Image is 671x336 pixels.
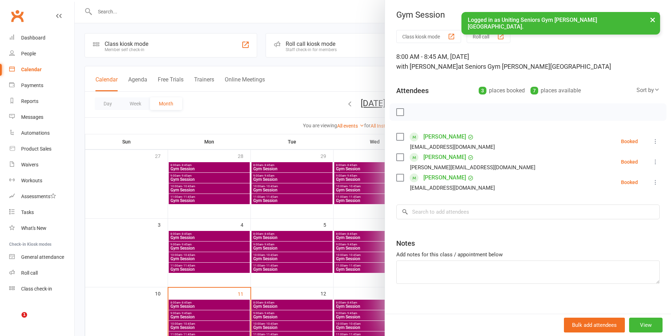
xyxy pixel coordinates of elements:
[21,254,64,260] div: General attendance
[9,204,74,220] a: Tasks
[21,51,36,56] div: People
[629,318,663,332] button: View
[621,159,638,164] div: Booked
[636,86,660,95] div: Sort by
[9,281,74,297] a: Class kiosk mode
[21,114,43,120] div: Messages
[468,17,597,30] span: Logged in as Uniting Seniors Gym [PERSON_NAME][GEOGRAPHIC_DATA].
[396,52,660,72] div: 8:00 AM - 8:45 AM, [DATE]
[9,62,74,78] a: Calendar
[530,86,581,96] div: places available
[396,86,429,96] div: Attendees
[396,250,660,259] div: Add notes for this class / appointment below
[9,157,74,173] a: Waivers
[479,86,525,96] div: places booked
[530,87,538,94] div: 7
[564,318,625,332] button: Bulk add attendees
[9,30,74,46] a: Dashboard
[9,78,74,93] a: Payments
[21,146,51,152] div: Product Sales
[423,172,466,183] a: [PERSON_NAME]
[21,98,38,104] div: Reports
[9,141,74,157] a: Product Sales
[9,173,74,189] a: Workouts
[423,152,466,163] a: [PERSON_NAME]
[21,162,38,167] div: Waivers
[21,225,46,231] div: What's New
[621,180,638,185] div: Booked
[621,139,638,144] div: Booked
[21,178,42,183] div: Workouts
[423,131,466,142] a: [PERSON_NAME]
[9,46,74,62] a: People
[9,265,74,281] a: Roll call
[385,10,671,20] div: Gym Session
[21,209,34,215] div: Tasks
[9,220,74,236] a: What's New
[9,109,74,125] a: Messages
[21,286,52,292] div: Class check-in
[479,87,486,94] div: 3
[646,12,659,27] button: ×
[410,183,495,193] div: [EMAIL_ADDRESS][DOMAIN_NAME]
[7,312,24,329] iframe: Intercom live chat
[410,163,535,172] div: [PERSON_NAME][EMAIL_ADDRESS][DOMAIN_NAME]
[21,312,27,318] span: 1
[9,249,74,265] a: General attendance kiosk mode
[21,83,43,88] div: Payments
[21,130,50,136] div: Automations
[9,189,74,204] a: Assessments
[458,63,611,70] span: at Seniors Gym [PERSON_NAME][GEOGRAPHIC_DATA]
[21,270,38,276] div: Roll call
[21,35,45,41] div: Dashboard
[396,63,458,70] span: with [PERSON_NAME]
[9,125,74,141] a: Automations
[396,238,415,248] div: Notes
[21,67,42,72] div: Calendar
[21,194,56,199] div: Assessments
[8,7,26,25] a: Clubworx
[396,204,660,219] input: Search to add attendees
[410,142,495,152] div: [EMAIL_ADDRESS][DOMAIN_NAME]
[9,93,74,109] a: Reports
